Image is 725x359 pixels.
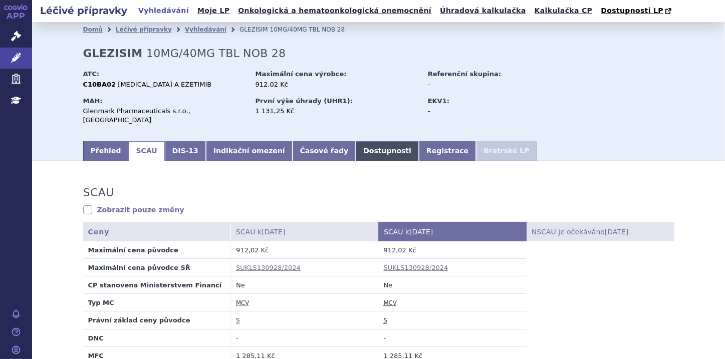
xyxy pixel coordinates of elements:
span: [DATE] [605,228,628,236]
abbr: maximální cena výrobce [384,299,397,307]
strong: EKV1: [428,97,449,105]
abbr: stanovena nebo změněna ve správním řízení podle zákona č. 48/1997 Sb. ve znění účinném od 1.1.2008 [384,317,387,324]
span: Dostupnosti LP [601,7,663,15]
a: SCAU [128,141,164,161]
a: Časové řady [293,141,356,161]
td: 912,02 Kč [231,241,379,259]
h2: Léčivé přípravky [32,4,135,18]
div: 912,02 Kč [256,80,418,89]
a: SUKLS130928/2024 [236,264,301,271]
a: Registrace [419,141,476,161]
strong: Maximální cena výrobce: [256,70,347,78]
th: SCAU k [379,222,527,241]
div: 1 131,25 Kč [256,107,418,116]
span: 10MG/40MG TBL NOB 28 [146,47,286,60]
td: - [379,329,527,346]
strong: Právní základ ceny původce [88,316,190,324]
a: Onkologická a hematoonkologická onemocnění [235,4,434,18]
span: [MEDICAL_DATA] A EZETIMIB [118,81,211,88]
strong: GLEZISIM [83,47,143,60]
a: DIS-13 [165,141,206,161]
a: Léčivé přípravky [116,26,172,33]
strong: Maximální cena původce [88,246,178,254]
span: 10MG/40MG TBL NOB 28 [270,26,345,33]
td: - [231,329,379,346]
div: Glenmark Pharmaceuticals s.r.o., [GEOGRAPHIC_DATA] [83,107,246,125]
a: Úhradová kalkulačka [437,4,529,18]
strong: CP stanovena Ministerstvem Financí [88,281,222,289]
span: [DATE] [409,228,433,236]
a: Vyhledávání [185,26,226,33]
strong: ATC: [83,70,100,78]
strong: První výše úhrady (UHR1): [256,97,353,105]
strong: C10BA02 [83,81,116,88]
a: Domů [83,26,103,33]
span: [DATE] [262,228,285,236]
strong: Referenční skupina: [428,70,501,78]
th: SCAU k [231,222,379,241]
div: - [428,80,541,89]
td: Ne [231,276,379,294]
abbr: stanovena nebo změněna ve správním řízení podle zákona č. 48/1997 Sb. ve znění účinném od 1.1.2008 [236,317,239,324]
a: Moje LP [194,4,232,18]
a: Zobrazit pouze změny [83,205,184,215]
h3: SCAU [83,186,114,199]
a: Dostupnosti LP [598,4,676,18]
div: - [428,107,541,116]
a: Kalkulačka CP [532,4,596,18]
th: Ceny [83,222,231,241]
a: SUKLS130928/2024 [384,264,448,271]
abbr: maximální cena výrobce [236,299,249,307]
a: Indikační omezení [206,141,293,161]
a: Přehled [83,141,129,161]
a: Dostupnosti [356,141,419,161]
a: Vyhledávání [135,4,192,18]
span: GLEZISIM [239,26,268,33]
td: Ne [379,276,527,294]
strong: Maximální cena původce SŘ [88,264,190,271]
strong: Typ MC [88,299,114,306]
th: NSCAU je očekáváno [527,222,674,241]
strong: DNC [88,334,104,342]
strong: MAH: [83,97,103,105]
td: 912,02 Kč [379,241,527,259]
